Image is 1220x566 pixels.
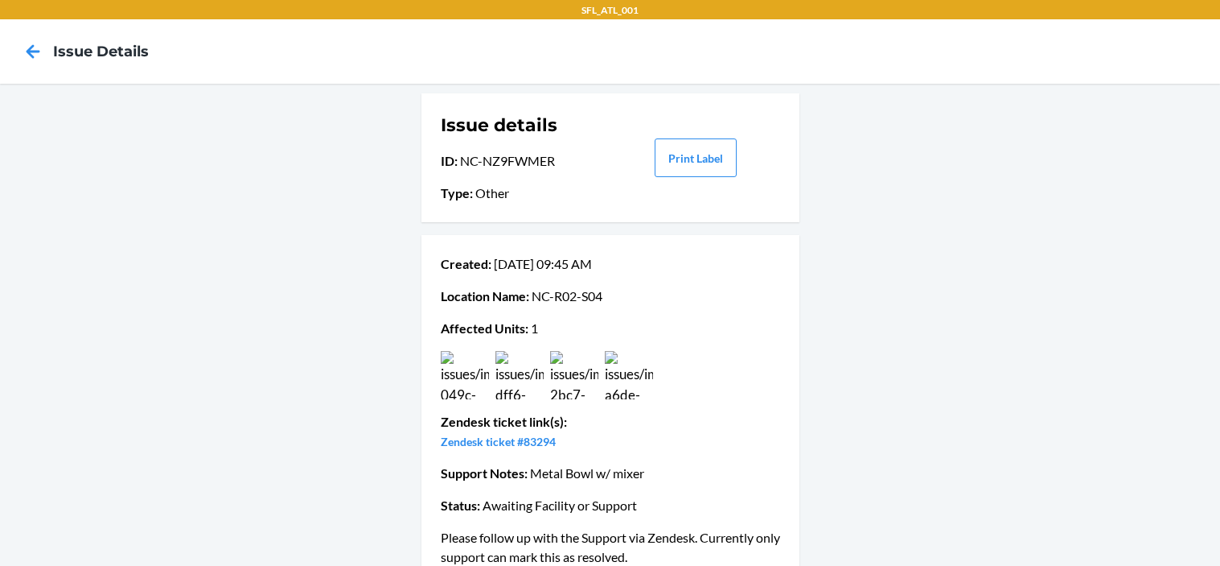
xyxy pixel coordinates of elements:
span: Location Name : [441,288,529,304]
span: Affected Units : [441,320,528,336]
span: Status : [441,498,480,513]
img: issues/images/0a1d0521-2bc7-4c81-84fb-409c888d75c9.jpg [550,351,598,399]
h1: Issue details [441,113,609,138]
h4: Issue details [53,41,149,62]
img: issues/images/f5cb8744-a6de-46ee-9703-480cafb3c3b7.jpg [605,351,653,399]
span: Created : [441,256,491,271]
span: Zendesk ticket link(s) : [441,414,567,429]
p: NC-NZ9FWMER [441,151,609,171]
p: NC-R02-S04 [441,287,780,306]
button: Print Label [655,138,737,177]
a: Zendesk ticket #83294 [441,435,556,448]
img: issues/images/d6aefad6-049c-4235-bef1-6383325fd524.jpg [441,351,489,399]
img: issues/images/31b05d25-dff6-47d6-b3f5-0682d448b15c.jpg [495,351,544,399]
p: Awaiting Facility or Support [441,496,780,515]
span: ID : [441,153,458,168]
p: 1 [441,319,780,338]
span: Support Notes : [441,465,528,481]
p: SFL_ATL_001 [581,3,639,18]
p: [DATE] 09:45 AM [441,254,780,274]
p: Metal Bowl w/ mixer [441,464,780,483]
p: Other [441,184,609,203]
span: Type : [441,185,473,200]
